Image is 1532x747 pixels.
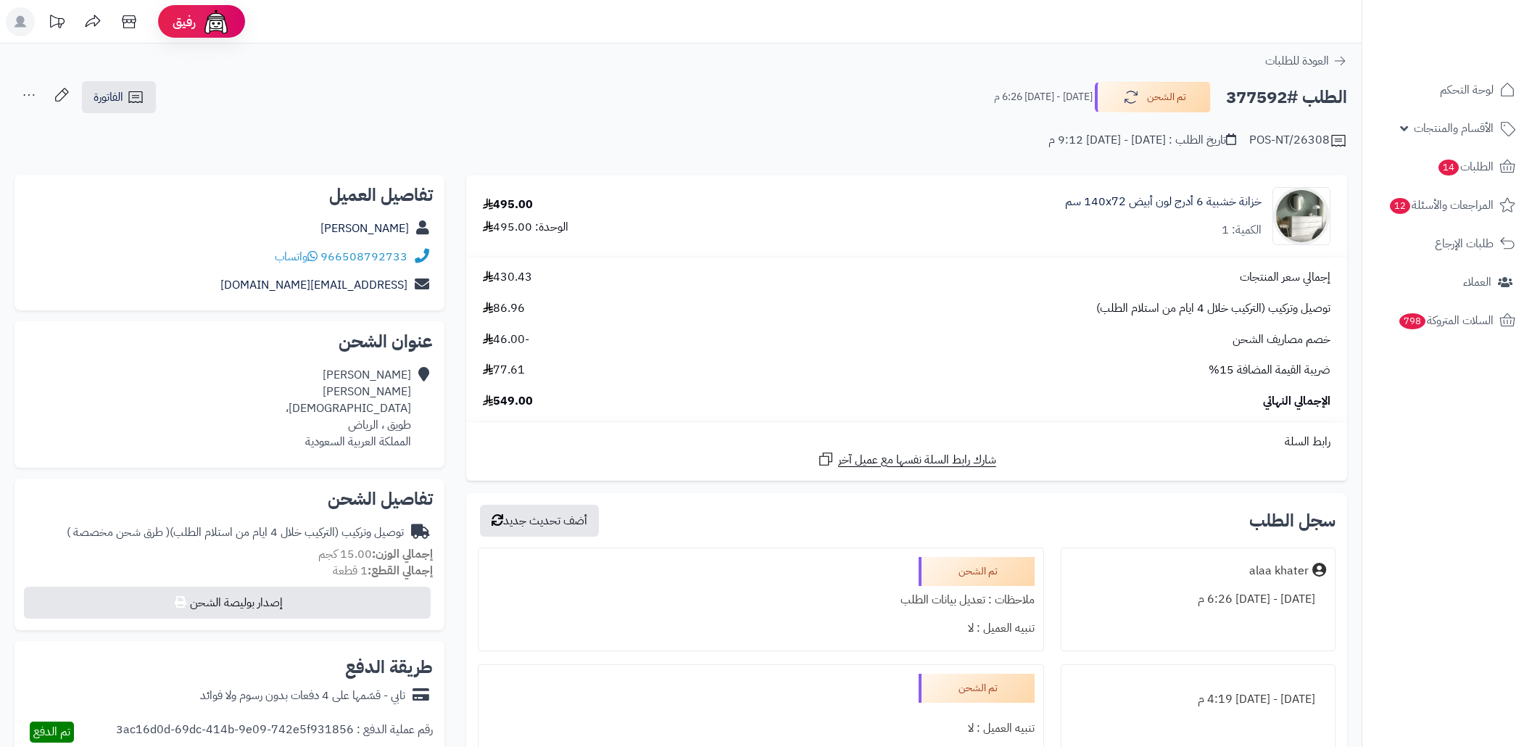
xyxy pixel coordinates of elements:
div: تم الشحن [919,674,1035,703]
span: خصم مصاريف الشحن [1233,331,1330,348]
span: -46.00 [483,331,529,348]
div: [DATE] - [DATE] 4:19 م [1070,685,1326,714]
span: 798 [1399,313,1425,330]
h2: تفاصيل العميل [26,186,433,204]
h3: سجل الطلب [1249,512,1336,529]
span: ضريبة القيمة المضافة 15% [1209,362,1330,379]
div: تنبيه العميل : لا [487,614,1035,643]
a: المراجعات والأسئلة12 [1371,188,1523,223]
a: العملاء [1371,265,1523,300]
span: الفاتورة [94,88,123,106]
a: الفاتورة [82,81,156,113]
h2: تفاصيل الشحن [26,490,433,508]
div: تابي - قسّمها على 4 دفعات بدون رسوم ولا فوائد [200,688,405,704]
span: الأقسام والمنتجات [1414,118,1494,139]
span: 77.61 [483,362,525,379]
div: alaa khater [1249,563,1309,579]
span: 12 [1390,198,1411,215]
div: 495.00 [483,197,533,213]
span: شارك رابط السلة نفسها مع عميل آخر [838,452,996,469]
a: تحديثات المنصة [38,7,75,40]
small: 1 قطعة [333,562,433,579]
a: خزانة خشبية 6 أدرج لون أبيض 140x72 سم [1065,194,1262,210]
span: لوحة التحكم [1440,80,1494,100]
span: 14 [1438,160,1459,176]
span: تم الدفع [33,723,70,740]
h2: الطلب #377592 [1226,83,1347,112]
img: ai-face.png [202,7,231,36]
a: [PERSON_NAME] [320,220,409,237]
div: [PERSON_NAME] [PERSON_NAME] [DEMOGRAPHIC_DATA]، طويق ، الرياض المملكة العربية السعودية [286,367,411,450]
div: [DATE] - [DATE] 6:26 م [1070,585,1326,614]
span: رفيق [173,13,196,30]
span: العملاء [1463,272,1491,292]
span: طلبات الإرجاع [1435,234,1494,254]
button: أضف تحديث جديد [480,505,599,537]
span: السلات المتروكة [1398,310,1494,331]
div: رابط السلة [472,434,1341,450]
span: ( طرق شحن مخصصة ) [67,524,170,541]
div: رقم عملية الدفع : 3ac16d0d-69dc-414b-9e09-742e5f931856 [116,722,433,743]
a: [EMAIL_ADDRESS][DOMAIN_NAME] [220,276,407,294]
div: ملاحظات : تعديل بيانات الطلب [487,586,1035,614]
div: توصيل وتركيب (التركيب خلال 4 ايام من استلام الطلب) [67,524,404,541]
span: 549.00 [483,393,533,410]
span: الطلبات [1437,157,1494,177]
span: توصيل وتركيب (التركيب خلال 4 ايام من استلام الطلب) [1096,300,1330,317]
div: الكمية: 1 [1222,222,1262,239]
div: تاريخ الطلب : [DATE] - [DATE] 9:12 م [1048,132,1236,149]
h2: طريقة الدفع [345,659,433,676]
div: POS-NT/26308 [1249,132,1347,149]
a: واتساب [275,248,318,265]
a: السلات المتروكة798 [1371,303,1523,338]
a: العودة للطلبات [1265,52,1347,70]
div: تنبيه العميل : لا [487,714,1035,743]
span: إجمالي سعر المنتجات [1240,269,1330,286]
small: 15.00 كجم [318,545,433,563]
button: إصدار بوليصة الشحن [24,587,431,619]
div: تم الشحن [919,557,1035,586]
a: 966508792733 [320,248,407,265]
img: 1746709299-1702541934053-68567865785768-1000x1000-90x90.jpg [1273,187,1330,245]
button: تم الشحن [1095,82,1211,112]
a: طلبات الإرجاع [1371,226,1523,261]
a: شارك رابط السلة نفسها مع عميل آخر [817,450,996,469]
span: المراجعات والأسئلة [1388,195,1494,215]
div: الوحدة: 495.00 [483,219,568,236]
span: العودة للطلبات [1265,52,1329,70]
a: لوحة التحكم [1371,73,1523,107]
span: الإجمالي النهائي [1263,393,1330,410]
h2: عنوان الشحن [26,333,433,350]
a: الطلبات14 [1371,149,1523,184]
img: logo-2.png [1433,33,1518,63]
span: 430.43 [483,269,532,286]
span: 86.96 [483,300,525,317]
strong: إجمالي الوزن: [372,545,433,563]
strong: إجمالي القطع: [368,562,433,579]
small: [DATE] - [DATE] 6:26 م [994,90,1093,104]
